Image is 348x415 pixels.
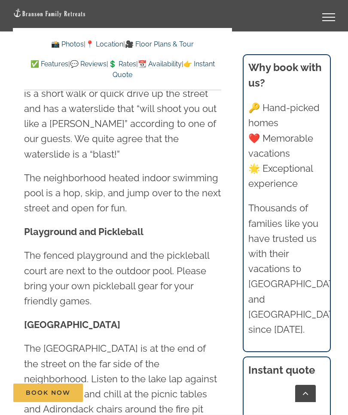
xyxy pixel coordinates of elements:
img: Branson Family Retreats Logo [13,8,86,18]
a: 📆 Availability [138,60,182,68]
a: 📍 Location [85,40,123,48]
p: The fenced playground and the pickleball court are next to the outdoor pool. Please bring your ow... [24,248,221,309]
a: 🎥 Floor Plans & Tour [125,40,194,48]
h3: Why book with us? [248,60,325,91]
p: | | [24,39,221,50]
a: 👉 Instant Quote [113,60,215,79]
a: ✅ Features [31,60,68,68]
p: The neighborhood heated indoor swimming pool is a hop, skip, and jump over to the next street and... [24,170,221,216]
span: Book Now [26,389,70,396]
p: 🔑 Hand-picked homes ❤️ Memorable vacations 🌟 Exceptional experience [248,100,325,191]
strong: Playground and Pickleball [24,226,143,237]
p: Thousands of families like you have trusted us with their vacations to [GEOGRAPHIC_DATA] and [GEO... [248,201,325,337]
a: 📸 Photos [51,40,84,48]
strong: [GEOGRAPHIC_DATA] [24,319,120,330]
a: 💲 Rates [108,60,136,68]
strong: Instant quote [248,364,315,376]
a: 💬 Reviews [70,60,107,68]
a: Book Now [13,384,83,402]
a: Toggle Menu [311,13,346,21]
p: Our neighborhood outdoor swimming pool is a short walk or quick drive up the street and has a wat... [24,71,221,162]
p: | | | | [24,59,221,81]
